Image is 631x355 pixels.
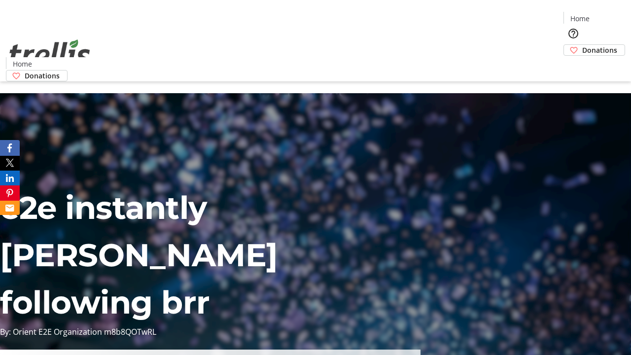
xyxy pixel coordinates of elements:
[25,71,60,81] span: Donations
[6,70,68,81] a: Donations
[564,13,596,24] a: Home
[13,59,32,69] span: Home
[563,56,583,75] button: Cart
[563,44,625,56] a: Donations
[6,59,38,69] a: Home
[563,24,583,43] button: Help
[6,29,94,78] img: Orient E2E Organization m8b8QOTwRL's Logo
[582,45,617,55] span: Donations
[570,13,590,24] span: Home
